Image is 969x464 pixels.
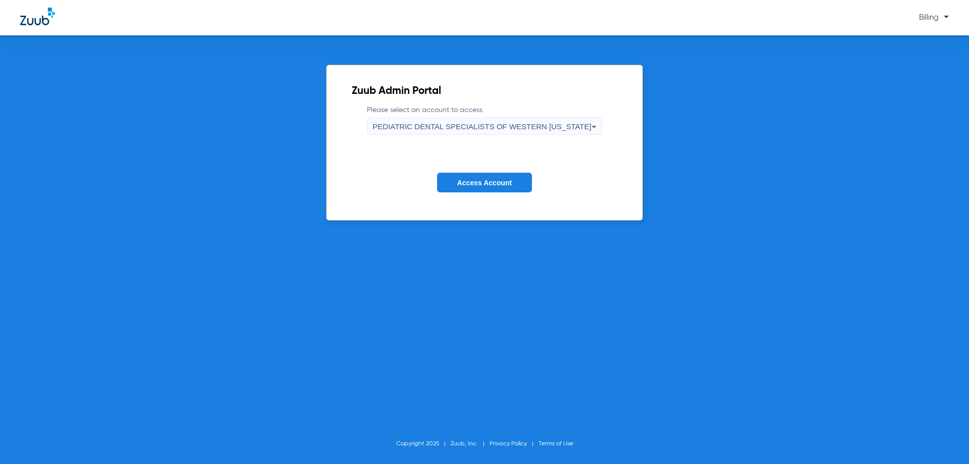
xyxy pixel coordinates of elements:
img: Zuub Logo [20,8,55,25]
li: Copyright 2025 [396,439,451,449]
span: Billing [919,14,949,21]
label: Please select an account to access [367,105,602,135]
span: Access Account [457,179,512,187]
a: Terms of Use [539,441,573,447]
button: Access Account [437,173,532,192]
li: Zuub, Inc. [451,439,490,449]
h2: Zuub Admin Portal [352,86,617,96]
span: PEDIATRIC DENTAL SPECIALISTS OF WESTERN [US_STATE] [372,122,591,131]
iframe: Chat Widget [919,416,969,464]
a: Privacy Policy [490,441,527,447]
